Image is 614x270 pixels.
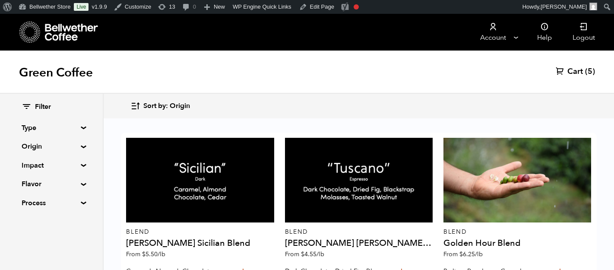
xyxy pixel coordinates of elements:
[567,67,583,77] span: Cart
[316,250,324,258] span: /lb
[126,250,165,258] span: From
[541,3,587,10] span: [PERSON_NAME]
[285,250,324,258] span: From
[443,239,591,248] h4: Golden Hour Blend
[527,14,562,51] a: Help
[562,14,605,51] a: Logout
[19,65,93,80] h1: Green Coffee
[143,102,190,111] span: Sort by: Origin
[22,198,81,208] summary: Process
[130,96,190,116] button: Sort by: Origin
[459,250,463,258] span: $
[301,250,324,258] bdi: 4.55
[35,102,51,112] span: Filter
[158,250,165,258] span: /lb
[126,229,274,235] p: Blend
[354,4,359,10] div: Focus keyphrase not set
[22,123,81,133] summary: Type
[74,3,89,11] a: Live
[475,250,483,258] span: /lb
[142,250,165,258] bdi: 5.50
[301,250,304,258] span: $
[126,239,274,248] h4: [PERSON_NAME] Sicilian Blend
[22,141,81,152] summary: Origin
[585,67,595,77] span: (5)
[22,179,81,189] summary: Flavor
[22,160,81,171] summary: Impact
[142,250,146,258] span: $
[459,250,483,258] bdi: 6.25
[285,229,433,235] p: Blend
[466,14,519,51] a: Account
[285,239,433,248] h4: [PERSON_NAME] [PERSON_NAME] Espresso
[556,67,595,77] a: Cart (5)
[443,229,591,235] p: Blend
[443,250,483,258] span: From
